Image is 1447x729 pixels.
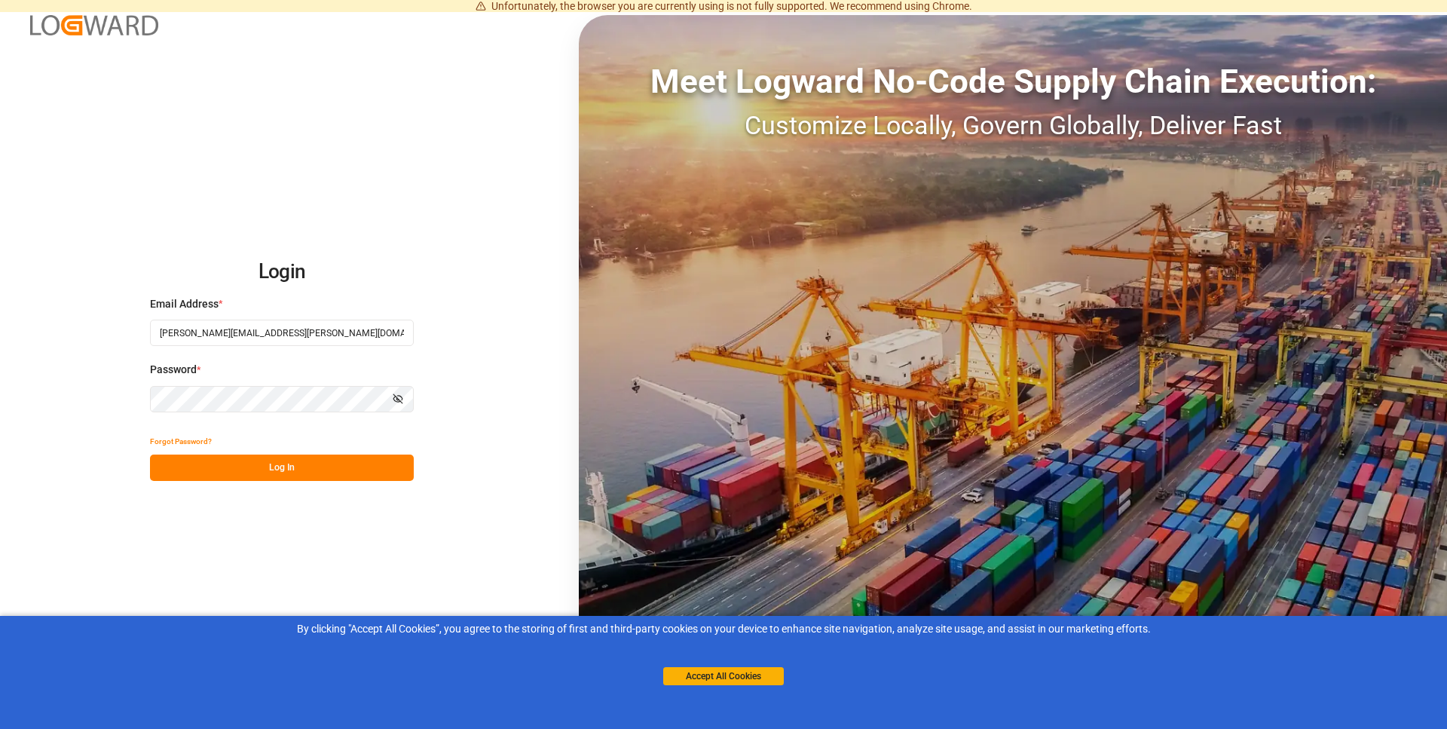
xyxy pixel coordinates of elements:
[579,57,1447,106] div: Meet Logward No-Code Supply Chain Execution:
[11,621,1436,637] div: By clicking "Accept All Cookies”, you agree to the storing of first and third-party cookies on yo...
[150,296,219,312] span: Email Address
[150,362,197,378] span: Password
[150,248,414,296] h2: Login
[150,428,212,455] button: Forgot Password?
[579,106,1447,145] div: Customize Locally, Govern Globally, Deliver Fast
[663,667,784,685] button: Accept All Cookies
[30,15,158,35] img: Logward_new_orange.png
[150,320,414,346] input: Enter your email
[150,455,414,481] button: Log In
